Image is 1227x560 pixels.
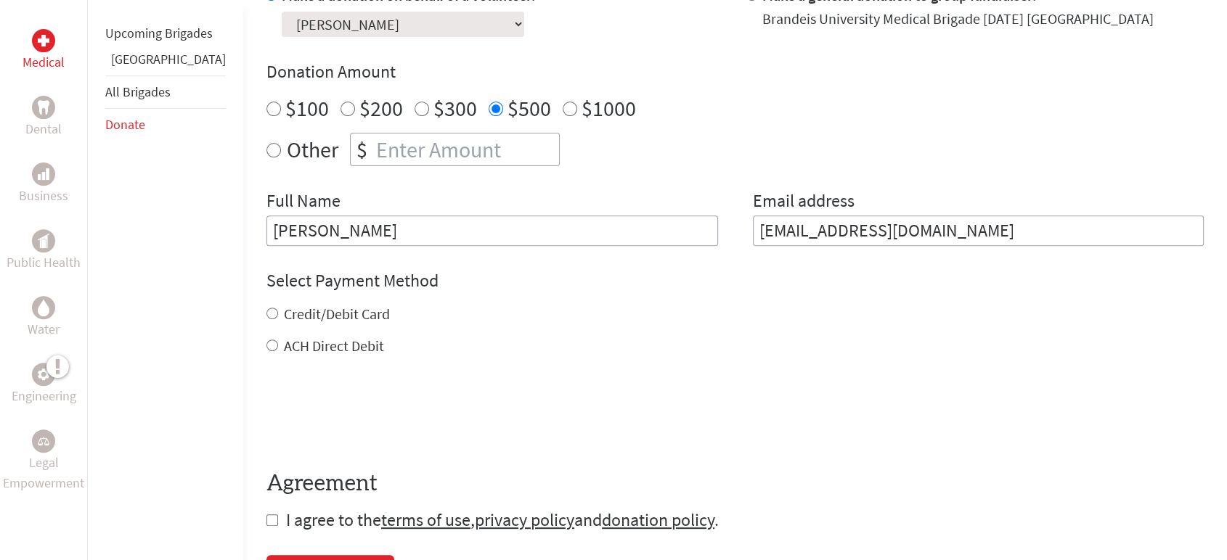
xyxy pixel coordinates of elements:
[266,471,1204,497] h4: Agreement
[351,133,373,165] div: $
[762,9,1154,29] div: Brandeis University Medical Brigade [DATE] [GEOGRAPHIC_DATA]
[266,215,718,246] input: Enter Full Name
[105,75,226,109] li: All Brigades
[19,186,68,206] p: Business
[32,229,55,252] div: Public Health
[32,162,55,186] div: Business
[38,299,49,316] img: Water
[381,508,470,531] a: terms of use
[582,94,636,122] label: $1000
[32,363,55,386] div: Engineering
[266,385,487,442] iframe: reCAPTCHA
[753,189,855,215] label: Email address
[12,363,76,406] a: EngineeringEngineering
[38,234,49,248] img: Public Health
[105,25,213,41] a: Upcoming Brigades
[32,296,55,319] div: Water
[38,437,49,445] img: Legal Empowerment
[19,162,68,206] a: BusinessBusiness
[285,94,329,122] label: $100
[3,429,84,493] a: Legal EmpowermentLegal Empowerment
[266,189,341,215] label: Full Name
[753,215,1204,246] input: Your Email
[38,168,49,180] img: Business
[266,269,1204,292] h4: Select Payment Method
[105,116,145,133] a: Donate
[7,252,81,273] p: Public Health
[287,133,338,166] label: Other
[359,94,403,122] label: $200
[266,60,1204,83] h4: Donation Amount
[7,229,81,273] a: Public HealthPublic Health
[284,337,384,355] label: ACH Direct Debit
[28,296,60,339] a: WaterWater
[23,52,65,73] p: Medical
[32,429,55,453] div: Legal Empowerment
[373,133,559,165] input: Enter Amount
[602,508,714,531] a: donation policy
[38,100,49,114] img: Dental
[111,51,226,67] a: [GEOGRAPHIC_DATA]
[32,29,55,52] div: Medical
[3,453,84,493] p: Legal Empowerment
[38,368,49,380] img: Engineering
[507,94,551,122] label: $500
[105,49,226,75] li: Belize
[105,109,226,141] li: Donate
[433,94,477,122] label: $300
[475,508,574,531] a: privacy policy
[105,17,226,49] li: Upcoming Brigades
[23,29,65,73] a: MedicalMedical
[284,305,390,323] label: Credit/Debit Card
[32,96,55,119] div: Dental
[28,319,60,339] p: Water
[25,119,62,139] p: Dental
[286,508,719,531] span: I agree to the , and .
[38,35,49,46] img: Medical
[12,386,76,406] p: Engineering
[105,83,171,100] a: All Brigades
[25,96,62,139] a: DentalDental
